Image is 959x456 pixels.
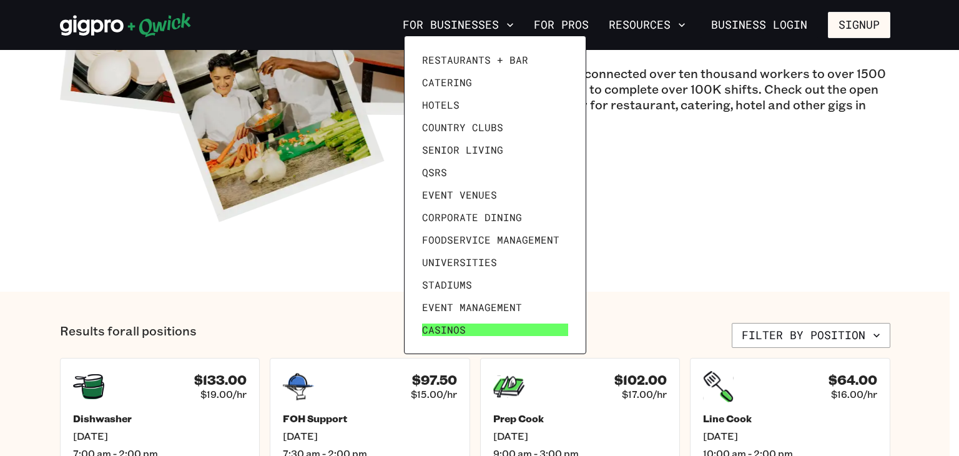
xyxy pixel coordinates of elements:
span: Stadiums [422,279,472,291]
span: QSRs [422,166,447,179]
span: Event Venues [422,189,497,201]
span: Event Management [422,301,522,314]
span: Restaurants + Bar [422,54,528,66]
span: Catering [422,76,472,89]
span: Senior Living [422,144,503,156]
span: Hotels [422,99,460,111]
span: Foodservice Management [422,234,559,246]
span: Corporate Dining [422,211,522,224]
span: Casinos [422,324,466,336]
span: Universities [422,256,497,269]
span: Country Clubs [422,121,503,134]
